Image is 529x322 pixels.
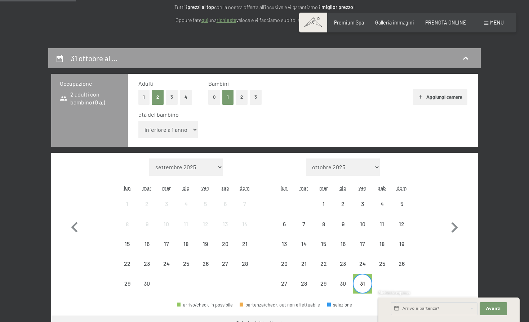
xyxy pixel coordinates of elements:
[137,194,156,214] div: partenza/check-out non effettuabile
[138,241,156,259] div: 16
[333,254,353,273] div: Thu Oct 23 2025
[118,201,136,219] div: 1
[117,194,137,214] div: Mon Sep 01 2025
[236,241,254,259] div: 21
[275,281,293,299] div: 27
[397,185,407,191] abbr: domenica
[480,302,507,315] button: Avanti
[201,17,208,23] a: quì
[187,4,214,10] strong: prezzi al top
[196,241,214,259] div: 19
[64,158,85,294] button: Mese precedente
[157,201,175,219] div: 3
[275,274,294,293] div: Mon Oct 27 2025
[275,214,294,233] div: Mon Oct 06 2025
[393,221,411,239] div: 12
[294,254,314,273] div: Tue Oct 21 2025
[118,241,136,259] div: 15
[392,254,412,273] div: partenza/check-out non effettuabile
[413,89,467,105] button: Aggiungi camera
[118,261,136,279] div: 22
[216,261,234,279] div: 27
[333,274,353,293] div: Thu Oct 30 2025
[215,214,235,233] div: partenza/check-out non effettuabile
[334,201,352,219] div: 2
[393,201,411,219] div: 5
[354,281,372,299] div: 31
[152,90,164,104] button: 2
[235,234,254,254] div: partenza/check-out non effettuabile
[353,234,372,254] div: partenza/check-out non effettuabile
[196,254,215,273] div: Fri Sep 26 2025
[295,281,313,299] div: 28
[354,221,372,239] div: 10
[157,254,176,273] div: Wed Sep 24 2025
[137,194,156,214] div: Tue Sep 02 2025
[375,19,414,26] span: Galleria immagini
[392,214,412,233] div: Sun Oct 12 2025
[138,221,156,239] div: 9
[392,234,412,254] div: Sun Oct 19 2025
[334,19,364,26] span: Premium Spa
[215,234,235,254] div: Sat Sep 20 2025
[216,201,234,219] div: 6
[373,221,391,239] div: 11
[176,194,196,214] div: partenza/check-out non effettuabile
[117,254,137,273] div: partenza/check-out non effettuabile
[215,214,235,233] div: Sat Sep 13 2025
[177,303,233,307] div: arrivo/check-in possibile
[180,90,192,104] button: 4
[314,274,333,293] div: partenza/check-out non effettuabile
[353,194,372,214] div: Fri Oct 03 2025
[177,241,195,259] div: 18
[137,234,156,254] div: Tue Sep 16 2025
[314,274,333,293] div: Wed Oct 29 2025
[275,214,294,233] div: partenza/check-out non effettuabile
[353,194,372,214] div: partenza/check-out non effettuabile
[314,234,333,254] div: Wed Oct 15 2025
[235,194,254,214] div: Sun Sep 07 2025
[138,261,156,279] div: 23
[137,214,156,233] div: partenza/check-out non effettuabile
[138,281,156,299] div: 30
[295,221,313,239] div: 7
[157,221,175,239] div: 10
[275,261,293,279] div: 20
[353,254,372,273] div: Fri Oct 24 2025
[327,303,352,307] div: selezione
[486,306,501,312] span: Avanti
[216,241,234,259] div: 20
[294,274,314,293] div: Tue Oct 28 2025
[217,17,236,23] a: richiesta
[490,19,504,26] span: Menu
[333,234,353,254] div: partenza/check-out non effettuabile
[354,241,372,259] div: 17
[196,201,214,219] div: 5
[215,254,235,273] div: partenza/check-out non effettuabile
[339,185,346,191] abbr: giovedì
[299,185,308,191] abbr: martedì
[236,261,254,279] div: 28
[334,261,352,279] div: 23
[176,214,196,233] div: Thu Sep 11 2025
[294,234,314,254] div: Tue Oct 14 2025
[275,241,293,259] div: 13
[240,185,250,191] abbr: domenica
[208,80,229,87] span: Bambini
[314,194,333,214] div: partenza/check-out non effettuabile
[334,281,352,299] div: 30
[222,90,234,104] button: 1
[196,194,215,214] div: Fri Sep 05 2025
[314,214,333,233] div: partenza/check-out non effettuabile
[314,254,333,273] div: partenza/check-out non effettuabile
[275,234,294,254] div: partenza/check-out non effettuabile
[196,234,215,254] div: Fri Sep 19 2025
[295,241,313,259] div: 14
[117,234,137,254] div: Mon Sep 15 2025
[314,241,332,259] div: 15
[215,194,235,214] div: Sat Sep 06 2025
[333,234,353,254] div: Thu Oct 16 2025
[250,90,262,104] button: 3
[196,214,215,233] div: partenza/check-out non effettuabile
[106,16,423,24] p: Oppure fate una veloce e vi facciamo subito la offerta piacevole. Grazie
